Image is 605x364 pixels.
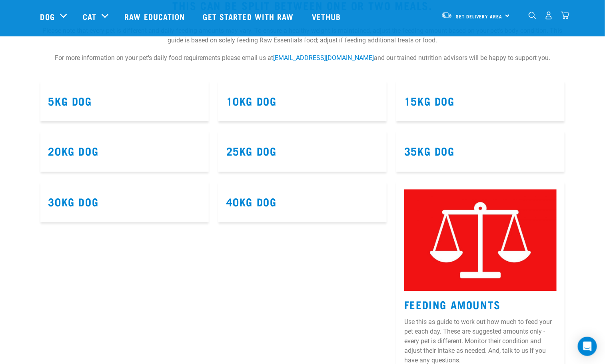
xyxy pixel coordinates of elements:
[48,199,99,205] a: 30kg Dog
[83,10,96,22] a: Cat
[40,53,565,71] p: For more information on your pet’s daily food requirements please email us at and our trained nut...
[561,11,569,20] img: home-icon@2x.png
[456,15,503,18] span: Set Delivery Area
[48,98,92,104] a: 5kg Dog
[226,148,277,154] a: 25kg Dog
[441,12,452,19] img: van-moving.png
[226,98,277,104] a: 10kg Dog
[404,98,455,104] a: 15kg Dog
[404,302,501,308] a: Feeding Amounts
[116,0,195,32] a: Raw Education
[404,148,455,154] a: 35kg Dog
[273,54,374,62] a: [EMAIL_ADDRESS][DOMAIN_NAME]
[304,0,351,32] a: Vethub
[529,12,536,19] img: home-icon-1@2x.png
[545,11,553,20] img: user.png
[578,337,597,356] div: Open Intercom Messenger
[226,199,277,205] a: 40kg Dog
[40,10,55,22] a: Dog
[48,148,99,154] a: 20kg Dog
[195,0,304,32] a: Get started with Raw
[404,190,557,291] img: Instagram_Core-Brand_Wildly-Good-Nutrition-3.jpg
